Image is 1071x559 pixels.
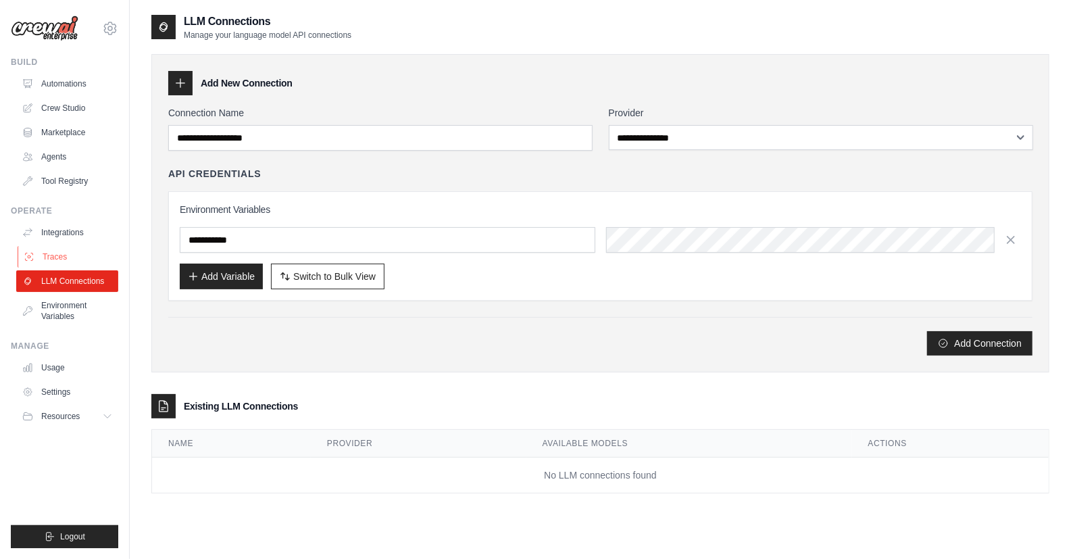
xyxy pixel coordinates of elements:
span: Logout [60,531,85,542]
a: Tool Registry [16,170,118,192]
div: Operate [11,205,118,216]
img: Logo [11,16,78,41]
label: Connection Name [168,106,593,120]
a: Integrations [16,222,118,243]
td: No LLM connections found [152,458,1049,493]
a: Marketplace [16,122,118,143]
button: Resources [16,406,118,427]
h4: API Credentials [168,167,261,180]
button: Add Variable [180,264,263,289]
a: Usage [16,357,118,379]
a: Automations [16,73,118,95]
span: Resources [41,411,80,422]
h3: Environment Variables [180,203,1021,216]
a: Settings [16,381,118,403]
h3: Add New Connection [201,76,293,90]
h2: LLM Connections [184,14,351,30]
button: Logout [11,525,118,548]
div: Build [11,57,118,68]
button: Switch to Bulk View [271,264,384,289]
h3: Existing LLM Connections [184,399,298,413]
a: LLM Connections [16,270,118,292]
button: Add Connection [927,331,1032,356]
span: Switch to Bulk View [293,270,376,283]
a: Crew Studio [16,97,118,119]
a: Environment Variables [16,295,118,327]
th: Provider [311,430,526,458]
th: Name [152,430,311,458]
p: Manage your language model API connections [184,30,351,41]
div: Manage [11,341,118,351]
th: Actions [852,430,1049,458]
label: Provider [609,106,1033,120]
a: Agents [16,146,118,168]
a: Traces [18,246,120,268]
th: Available Models [526,430,852,458]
